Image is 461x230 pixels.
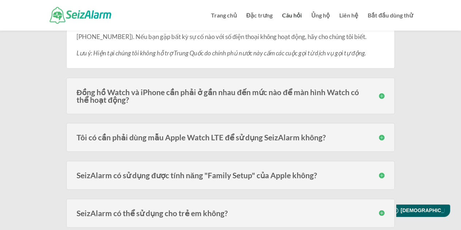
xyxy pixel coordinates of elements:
font: SeizAlarm có thể sử dụng cho trẻ em không? [77,208,228,218]
img: SeizAlarm [50,7,111,23]
font: Ủng hộ [311,12,330,19]
a: Câu hỏi [282,13,302,31]
a: Ủng hộ [311,13,330,31]
font: Lưu ý: Hiện tại chúng tôi không hỗ trợ Trung Quốc do chính phủ nước này cấm các cuộc gọi từ dịch ... [77,49,366,57]
font: Liên hệ [339,12,358,19]
a: Trang chủ [211,13,237,31]
font: Trang chủ [211,12,237,19]
font: [DEMOGRAPHIC_DATA] đỡ [4,6,71,12]
a: Đặc trưng [246,13,273,31]
font: Tôi có cần phải dùng mẫu Apple Watch LTE để sử dụng SeizAlarm không? [77,133,326,142]
font: Bắt đầu dùng thử [368,12,413,19]
font: Đặc trưng [246,12,273,19]
iframe: Trợ giúp trình khởi chạy tiện ích [396,202,453,222]
font: Câu hỏi [282,12,302,19]
font: SeizAlarm có sử dụng được tính năng "Family Setup" của Apple không? [77,171,317,180]
a: Bắt đầu dùng thử [368,13,413,31]
a: Liên hệ [339,13,358,31]
font: Đồng hồ Watch và iPhone cần phải ở gần nhau đến mức nào để màn hình Watch có thể hoạt động? [77,87,359,104]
